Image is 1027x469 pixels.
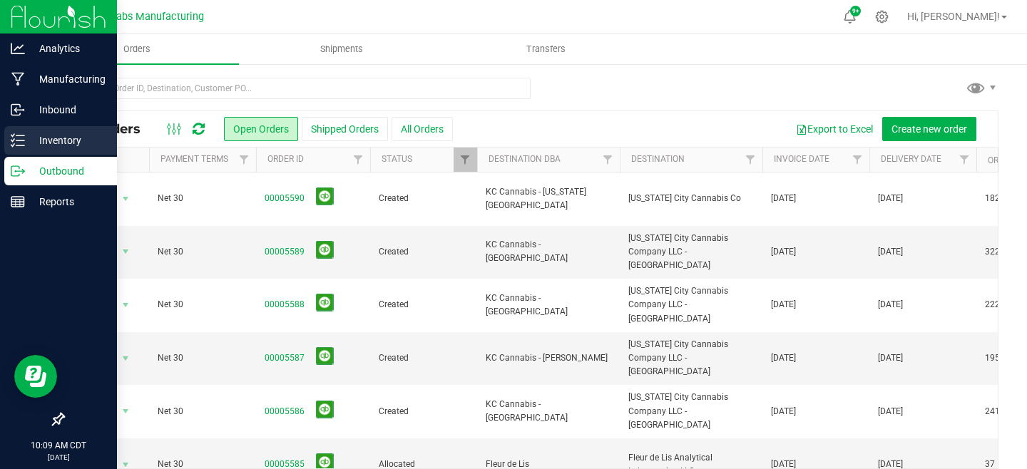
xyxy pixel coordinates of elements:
span: [US_STATE] City Cannabis Co [628,192,754,205]
p: 10:09 AM CDT [6,439,111,452]
p: Inbound [25,101,111,118]
a: Filter [739,148,762,172]
button: All Orders [392,117,453,141]
span: [DATE] [878,245,903,259]
p: Reports [25,193,111,210]
a: Orders [34,34,239,64]
a: Filter [233,148,256,172]
a: Payment Terms [160,154,228,164]
inline-svg: Analytics [11,41,25,56]
p: Outbound [25,163,111,180]
span: Created [379,192,469,205]
button: Open Orders [224,117,298,141]
span: Orders [104,43,170,56]
span: Shipments [301,43,382,56]
div: Manage settings [873,10,891,24]
span: 222 [985,298,1000,311]
span: 322 [985,245,1000,259]
span: Net 30 [158,298,247,311]
span: KC Cannabis - [PERSON_NAME] [486,351,611,365]
inline-svg: Manufacturing [11,72,25,86]
input: Search Order ID, Destination, Customer PO... [63,78,531,99]
span: Teal Labs Manufacturing [88,11,204,23]
span: Net 30 [158,351,247,365]
inline-svg: Reports [11,195,25,209]
span: [US_STATE] City Cannabis Company LLC - [GEOGRAPHIC_DATA] [628,284,754,326]
a: Delivery Date [881,154,941,164]
a: 00005589 [265,245,305,259]
span: [DATE] [878,192,903,205]
span: [US_STATE] City Cannabis Company LLC - [GEOGRAPHIC_DATA] [628,232,754,273]
span: [DATE] [771,405,796,418]
span: Net 30 [158,245,247,259]
p: Analytics [25,40,111,57]
span: Hi, [PERSON_NAME]! [907,11,1000,22]
span: Created [379,351,469,365]
span: select [117,349,135,368]
span: [US_STATE] City Cannabis Company LLC - [GEOGRAPHIC_DATA] [628,391,754,432]
button: Shipped Orders [302,117,388,141]
span: KC Cannabis - [GEOGRAPHIC_DATA] [486,398,611,425]
span: Net 30 [158,192,247,205]
span: [DATE] [771,351,796,365]
span: Created [379,245,469,259]
span: Transfers [507,43,585,56]
a: Filter [596,148,620,172]
iframe: Resource center [14,355,57,398]
a: Filter [846,148,869,172]
span: [DATE] [878,405,903,418]
a: Status [382,154,412,164]
a: Destination [631,154,685,164]
span: [DATE] [771,245,796,259]
a: Transfers [444,34,648,64]
a: Filter [347,148,370,172]
span: select [117,295,135,315]
a: Order ID [267,154,304,164]
span: [DATE] [771,298,796,311]
span: [DATE] [878,298,903,311]
button: Export to Excel [787,117,882,141]
span: [US_STATE] City Cannabis Company LLC - [GEOGRAPHIC_DATA] [628,338,754,379]
a: Filter [454,148,477,172]
a: 00005587 [265,351,305,365]
inline-svg: Inventory [11,133,25,148]
p: [DATE] [6,452,111,463]
span: KC Cannabis - [GEOGRAPHIC_DATA] [486,292,611,319]
a: 00005588 [265,298,305,311]
span: select [117,401,135,421]
span: 9+ [852,9,859,14]
a: Filter [953,148,976,172]
span: KC Cannabis - [US_STATE][GEOGRAPHIC_DATA] [486,185,611,212]
p: Manufacturing [25,71,111,88]
inline-svg: Outbound [11,164,25,178]
span: select [117,242,135,262]
span: Net 30 [158,405,247,418]
span: Create new order [891,123,967,135]
button: Create new order [882,117,976,141]
span: Created [379,405,469,418]
inline-svg: Inbound [11,103,25,117]
span: [DATE] [878,351,903,365]
span: 195 [985,351,1000,365]
a: Destination DBA [489,154,561,164]
a: Shipments [239,34,444,64]
span: select [117,189,135,209]
a: 00005590 [265,192,305,205]
span: 182 [985,192,1000,205]
p: Inventory [25,132,111,149]
span: Created [379,298,469,311]
a: 00005586 [265,405,305,418]
span: KC Cannabis - [GEOGRAPHIC_DATA] [486,238,611,265]
a: Invoice Date [774,154,829,164]
span: 241 [985,405,1000,418]
span: [DATE] [771,192,796,205]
